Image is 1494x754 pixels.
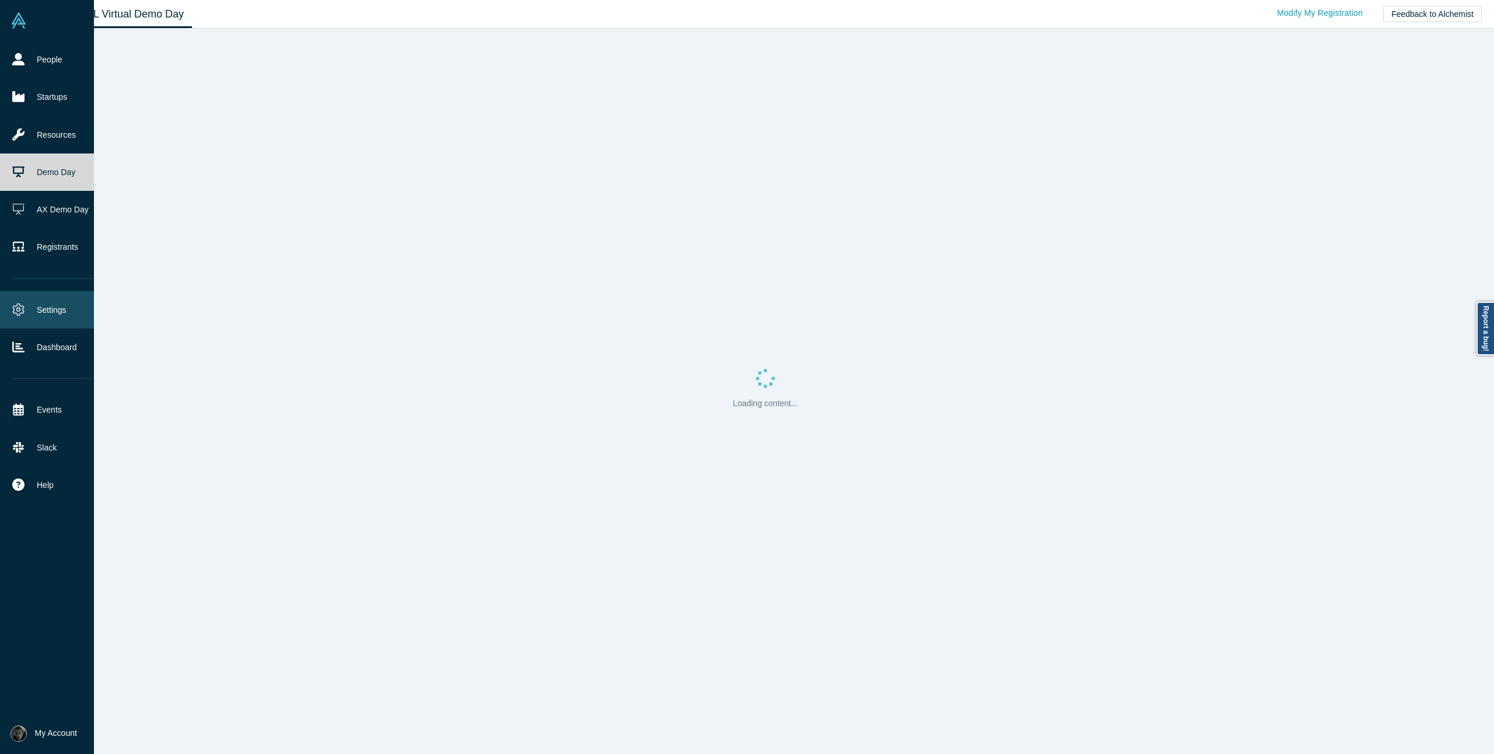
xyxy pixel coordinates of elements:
[1383,6,1482,22] button: Feedback to Alchemist
[37,479,54,491] span: Help
[49,1,192,28] a: Class XL Virtual Demo Day
[733,397,798,410] p: Loading content...
[11,725,77,742] button: My Account
[11,725,27,742] img: Rami Chousein's Account
[1476,302,1494,355] a: Report a bug!
[35,727,77,739] span: My Account
[11,12,27,29] img: Alchemist Vault Logo
[1265,3,1375,23] a: Modify My Registration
